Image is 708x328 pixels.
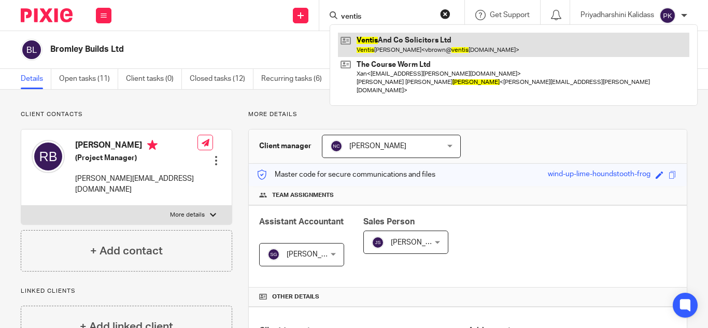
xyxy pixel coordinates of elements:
a: Client tasks (0) [126,69,182,89]
h4: [PERSON_NAME] [75,140,197,153]
p: Linked clients [21,287,232,295]
a: Recurring tasks (6) [261,69,330,89]
p: Priyadharshini Kalidass [580,10,654,20]
span: [PERSON_NAME] [391,239,448,246]
button: Clear [440,9,450,19]
p: More details [170,211,205,219]
span: Assistant Accountant [259,218,344,226]
p: More details [248,110,687,119]
input: Search [340,12,433,22]
img: Pixie [21,8,73,22]
h3: Client manager [259,141,311,151]
p: Master code for secure communications and files [257,169,435,180]
p: Client contacts [21,110,232,119]
i: Primary [147,140,158,150]
img: svg%3E [21,39,43,61]
h4: + Add contact [90,243,163,259]
span: [PERSON_NAME] [287,251,344,258]
h2: Bromley Builds Ltd [50,44,447,55]
p: [PERSON_NAME][EMAIL_ADDRESS][DOMAIN_NAME] [75,174,197,195]
span: Get Support [490,11,530,19]
img: svg%3E [32,140,65,173]
img: svg%3E [330,140,343,152]
a: Open tasks (11) [59,69,118,89]
img: svg%3E [372,236,384,249]
a: Details [21,69,51,89]
span: Sales Person [363,218,415,226]
img: svg%3E [267,248,280,261]
span: Team assignments [272,191,334,199]
h5: (Project Manager) [75,153,197,163]
img: svg%3E [659,7,676,24]
a: Closed tasks (12) [190,69,253,89]
span: [PERSON_NAME] [349,142,406,150]
span: Other details [272,293,319,301]
div: wind-up-lime-houndstooth-frog [548,169,650,181]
